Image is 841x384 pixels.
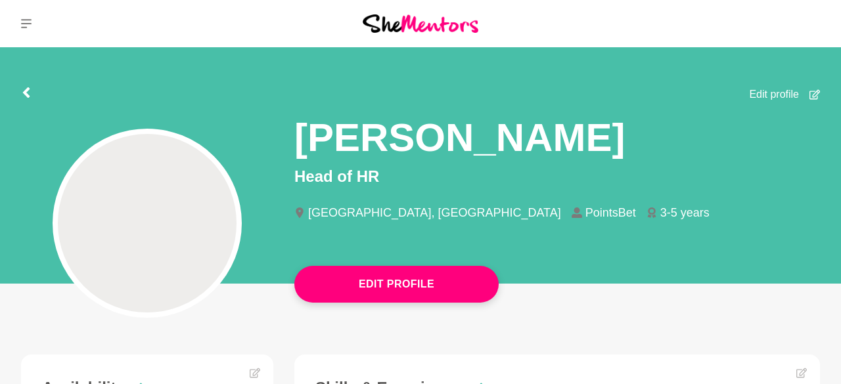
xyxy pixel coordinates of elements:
[294,113,625,162] h1: [PERSON_NAME]
[749,87,799,102] span: Edit profile
[294,165,820,188] p: Head of HR
[794,8,825,39] a: Aneesha Rao
[294,266,499,303] button: Edit Profile
[294,207,572,219] li: [GEOGRAPHIC_DATA], [GEOGRAPHIC_DATA]
[572,207,647,219] li: PointsBet
[647,207,720,219] li: 3-5 years
[363,14,478,32] img: She Mentors Logo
